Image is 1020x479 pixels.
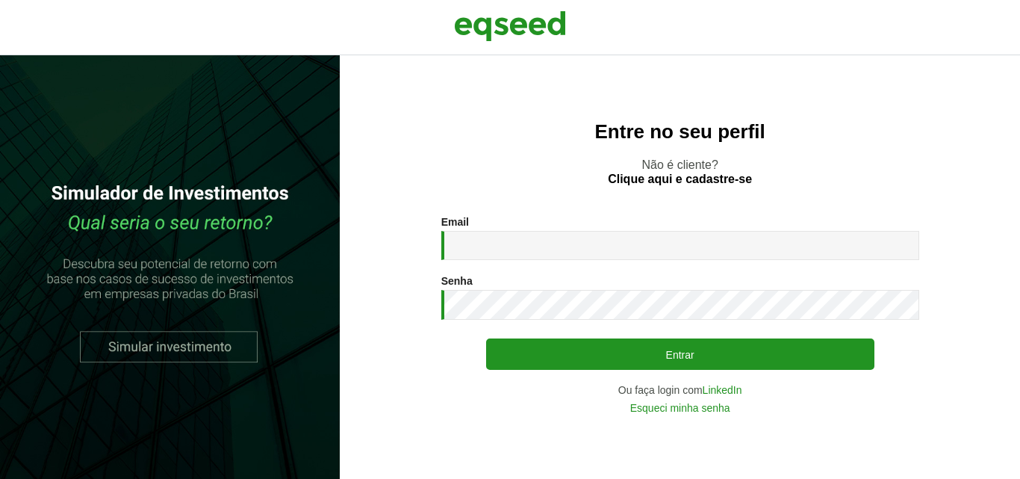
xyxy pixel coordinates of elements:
[441,276,473,286] label: Senha
[608,173,752,185] a: Clique aqui e cadastre-se
[441,217,469,227] label: Email
[454,7,566,45] img: EqSeed Logo
[370,121,990,143] h2: Entre no seu perfil
[486,339,874,370] button: Entrar
[441,385,919,395] div: Ou faça login com
[630,403,730,413] a: Esqueci minha senha
[370,158,990,186] p: Não é cliente?
[703,385,742,395] a: LinkedIn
